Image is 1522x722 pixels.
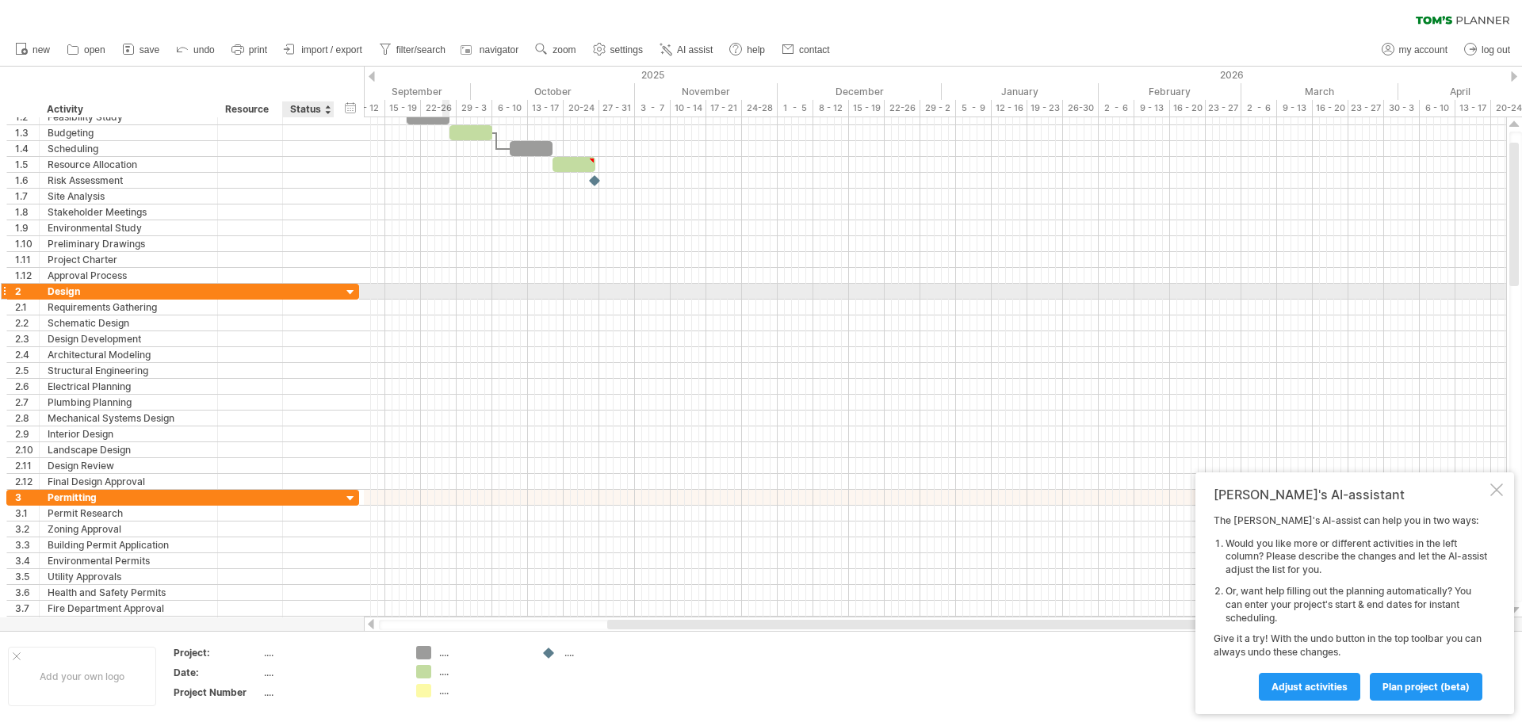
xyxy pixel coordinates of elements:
[48,300,209,315] div: Requirements Gathering
[1313,100,1348,117] div: 16 - 20
[885,100,920,117] div: 22-26
[48,395,209,410] div: Plumbing Planning
[15,173,39,188] div: 1.6
[48,268,209,283] div: Approval Process
[742,100,778,117] div: 24-28
[1460,40,1515,60] a: log out
[48,252,209,267] div: Project Charter
[15,220,39,235] div: 1.9
[480,44,518,55] span: navigator
[264,666,397,679] div: ....
[610,44,643,55] span: settings
[48,125,209,140] div: Budgeting
[1214,514,1487,700] div: The [PERSON_NAME]'s AI-assist can help you in two ways: Give it a try! With the undo button in th...
[48,553,209,568] div: Environmental Permits
[174,646,261,659] div: Project:
[1027,100,1063,117] div: 19 - 23
[33,44,50,55] span: new
[225,101,273,117] div: Resource
[1241,100,1277,117] div: 2 - 6
[778,83,942,100] div: December 2025
[15,268,39,283] div: 1.12
[63,40,110,60] a: open
[635,100,671,117] div: 3 - 7
[15,363,39,378] div: 2.5
[193,44,215,55] span: undo
[421,100,457,117] div: 22-26
[48,141,209,156] div: Scheduling
[48,315,209,330] div: Schematic Design
[1099,83,1241,100] div: February 2026
[1384,100,1420,117] div: 30 - 3
[15,585,39,600] div: 3.6
[48,363,209,378] div: Structural Engineering
[48,331,209,346] div: Design Development
[15,189,39,204] div: 1.7
[48,458,209,473] div: Design Review
[264,646,397,659] div: ....
[15,236,39,251] div: 1.10
[48,204,209,220] div: Stakeholder Meetings
[174,686,261,699] div: Project Number
[15,125,39,140] div: 1.3
[1134,100,1170,117] div: 9 - 13
[813,100,849,117] div: 8 - 12
[15,458,39,473] div: 2.11
[671,100,706,117] div: 10 - 14
[48,284,209,299] div: Design
[706,100,742,117] div: 17 - 21
[457,100,492,117] div: 29 - 3
[1226,537,1487,577] li: Would you like more or different activities in the left column? Please describe the changes and l...
[118,40,164,60] a: save
[48,506,209,521] div: Permit Research
[48,379,209,394] div: Electrical Planning
[15,537,39,552] div: 3.3
[15,379,39,394] div: 2.6
[778,40,835,60] a: contact
[48,442,209,457] div: Landscape Design
[396,44,446,55] span: filter/search
[48,347,209,362] div: Architectural Modeling
[15,284,39,299] div: 2
[48,569,209,584] div: Utility Approvals
[1063,100,1099,117] div: 26-30
[1370,673,1482,701] a: plan project (beta)
[15,395,39,410] div: 2.7
[15,426,39,441] div: 2.9
[15,601,39,616] div: 3.7
[15,521,39,537] div: 3.2
[725,40,770,60] a: help
[290,101,325,117] div: Status
[48,601,209,616] div: Fire Department Approval
[375,40,450,60] a: filter/search
[301,44,362,55] span: import / export
[280,40,367,60] a: import / export
[15,490,39,505] div: 3
[385,100,421,117] div: 15 - 19
[47,101,208,117] div: Activity
[1206,100,1241,117] div: 23 - 27
[15,553,39,568] div: 3.4
[48,474,209,489] div: Final Design Approval
[15,442,39,457] div: 2.10
[1420,100,1455,117] div: 6 - 10
[48,617,209,632] div: Historical Preservation Approval
[564,100,599,117] div: 20-24
[439,684,526,697] div: ....
[677,44,713,55] span: AI assist
[15,411,39,426] div: 2.8
[635,83,778,100] div: November 2025
[778,100,813,117] div: 1 - 5
[1277,100,1313,117] div: 9 - 13
[956,100,992,117] div: 5 - 9
[264,686,397,699] div: ....
[942,83,1099,100] div: January 2026
[492,100,528,117] div: 6 - 10
[920,100,956,117] div: 29 - 2
[1455,100,1491,117] div: 13 - 17
[849,100,885,117] div: 15 - 19
[140,44,159,55] span: save
[1214,487,1487,502] div: [PERSON_NAME]'s AI-assistant
[1382,681,1470,693] span: plan project (beta)
[747,44,765,55] span: help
